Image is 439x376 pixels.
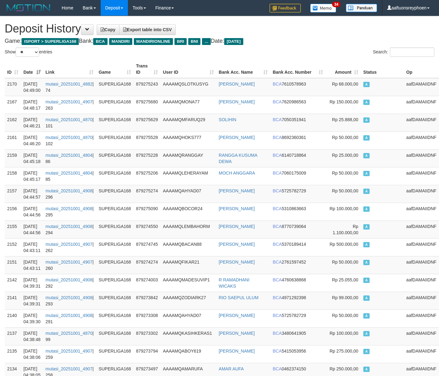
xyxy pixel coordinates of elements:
span: BCA [273,117,282,122]
td: SUPERLIGA168 [96,292,134,309]
td: | 293 [43,292,96,309]
th: Bank Acc. Number: activate to sort column ascending [270,60,325,78]
td: 2155 [5,220,21,238]
td: aafDAMAIIDNF [404,274,439,292]
span: BCA [273,331,282,336]
td: aafDAMAIIDNF [404,78,439,96]
a: mutasi_20251001_4907 [46,366,93,371]
span: BCA [93,38,107,45]
td: 879274274 [134,256,160,274]
input: Search: [390,47,434,57]
a: MOCH ANGGARA [219,171,255,176]
td: AAAAMQBOCOR24 [160,203,216,220]
td: AAAAMQHOKS777 [160,131,216,149]
td: 2140 [5,309,21,327]
span: BCA [273,242,282,247]
td: AAAAMQMONA77 [160,96,216,114]
td: 2161 [5,131,21,149]
td: 2151 [5,256,21,274]
span: Copy [101,27,115,32]
span: 34 [332,2,341,7]
td: 879273302 [134,327,160,345]
td: [DATE] 04:39:30 [21,309,43,327]
td: SUPERLIGA168 [96,220,134,238]
a: AMAR AUFA [219,366,244,371]
td: | 74 [43,78,96,96]
th: ID: activate to sort column ascending [5,60,21,78]
td: [DATE] 04:43:11 [21,256,43,274]
img: Button%20Memo.svg [310,4,336,12]
span: BCA [273,313,282,318]
td: aafDAMAIIDNF [404,309,439,327]
span: Approved [363,367,370,372]
td: SUPERLIGA168 [96,167,134,185]
a: mutasi_20251001_4870 [46,331,93,336]
td: 879274003 [134,274,160,292]
td: | 292 [43,274,96,292]
img: Feedback.jpg [270,4,301,12]
span: BCA [273,366,282,371]
td: aafDAMAIIDNF [404,149,439,167]
span: Export table into CSV [123,27,172,32]
a: [PERSON_NAME] [219,242,255,247]
h4: Game: Bank: Date: [5,38,434,44]
span: BCA [273,188,282,193]
td: aafDAMAIIDNF [404,203,439,220]
td: 879275090 [134,203,160,220]
a: mutasi_20251001_4908 [46,313,93,318]
a: mutasi_20251001_4908 [46,295,93,300]
span: Rp 25.000,00 [332,153,358,158]
a: mutasi_20251001_4908 [46,277,93,282]
td: 879273794 [134,345,160,363]
td: [DATE] 04:49:00 [21,78,43,96]
td: AAAAMQFIKAR21 [160,256,216,274]
td: AAAAMQKASIHKERAS1 [160,327,216,345]
span: BCA [273,153,282,158]
span: Rp 50.000,00 [332,135,358,140]
td: | 85 [43,167,96,185]
span: Rp 50.000,00 [332,188,358,193]
td: [DATE] 04:44:56 [21,220,43,238]
span: BCA [273,171,282,176]
td: [DATE] 04:39:31 [21,292,43,309]
span: Rp 99.000,00 [332,295,358,300]
td: | 296 [43,185,96,203]
th: Status [361,60,404,78]
td: | 102 [43,131,96,149]
span: Approved [363,82,370,87]
td: SUPERLIGA168 [96,203,134,220]
span: [DATE] [224,38,243,45]
span: BCA [273,295,282,300]
a: [PERSON_NAME] [219,260,255,265]
a: mutasi_20251001_4804 [46,171,93,176]
td: 879275528 [134,131,160,149]
td: 4760638868 [270,274,325,292]
td: aafDAMAIIDNF [404,292,439,309]
span: Approved [363,224,370,230]
td: aafDAMAIIDNF [404,220,439,238]
span: Approved [363,171,370,176]
th: Date: activate to sort column ascending [21,60,43,78]
td: 2135 [5,345,21,363]
span: ... [202,38,210,45]
td: AAAAMQRANGGAY [160,149,216,167]
span: Rp 500.000,00 [330,242,358,247]
td: 879275680 [134,96,160,114]
a: mutasi_20251001_4908 [46,206,93,211]
a: mutasi_20251001_4907 [46,99,93,104]
td: SUPERLIGA168 [96,114,134,131]
span: Rp 25.055,00 [332,277,358,282]
td: 879274745 [134,238,160,256]
img: panduan.png [346,4,377,12]
span: Rp 1.100.000,00 [333,224,358,235]
td: AAAAMQLEHERAYAM [160,167,216,185]
td: AAAAMQSLOTKUSYG [160,78,216,96]
td: | 86 [43,149,96,167]
td: 2152 [5,238,21,256]
a: [PERSON_NAME] [219,313,255,318]
a: [PERSON_NAME] [219,224,255,229]
td: [DATE] 04:44:57 [21,185,43,203]
td: [DATE] 04:44:56 [21,203,43,220]
span: Approved [363,313,370,319]
td: 879273842 [134,292,160,309]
